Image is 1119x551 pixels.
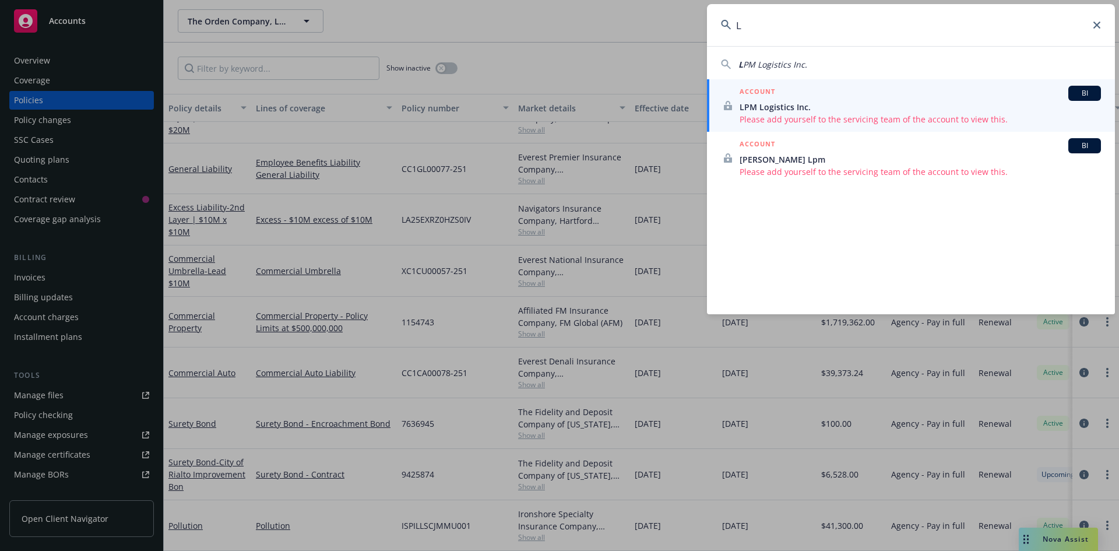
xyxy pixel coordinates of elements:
span: PM Logistics Inc. [743,59,807,70]
span: L [738,59,743,70]
span: Please add yourself to the servicing team of the account to view this. [740,166,1101,178]
span: LPM Logistics Inc. [740,101,1101,113]
span: Please add yourself to the servicing team of the account to view this. [740,113,1101,125]
h5: ACCOUNT [740,86,775,100]
a: ACCOUNTBILPM Logistics Inc.Please add yourself to the servicing team of the account to view this. [707,79,1115,132]
span: BI [1073,141,1096,151]
span: [PERSON_NAME] Lpm [740,153,1101,166]
input: Search... [707,4,1115,46]
a: ACCOUNTBI[PERSON_NAME] LpmPlease add yourself to the servicing team of the account to view this. [707,132,1115,184]
span: BI [1073,88,1096,99]
h5: ACCOUNT [740,138,775,152]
